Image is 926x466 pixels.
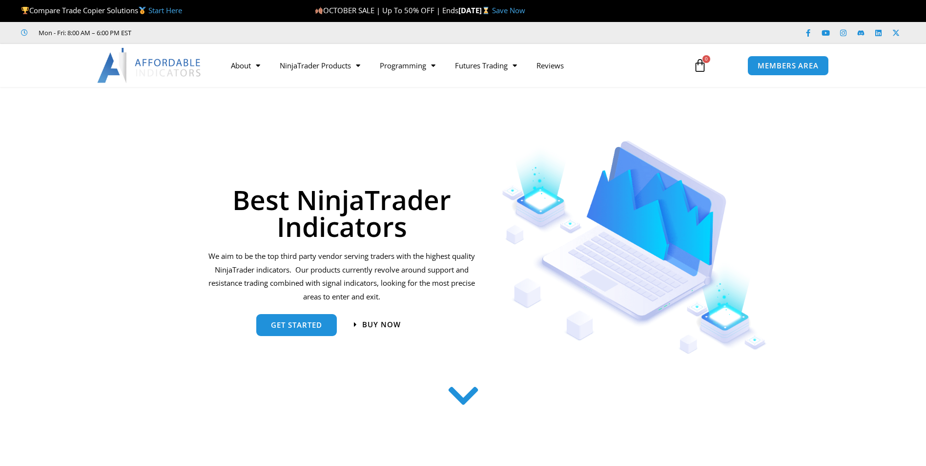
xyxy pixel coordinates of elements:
[354,321,401,328] a: Buy now
[315,5,458,15] span: OCTOBER SALE | Up To 50% OFF | Ends
[370,54,445,77] a: Programming
[148,5,182,15] a: Start Here
[21,7,29,14] img: 🏆
[445,54,527,77] a: Futures Trading
[145,28,291,38] iframe: Customer reviews powered by Trustpilot
[221,54,270,77] a: About
[221,54,682,77] nav: Menu
[21,5,182,15] span: Compare Trade Copier Solutions
[97,48,202,83] img: LogoAI | Affordable Indicators – NinjaTrader
[702,55,710,63] span: 0
[482,7,490,14] img: ⌛
[747,56,829,76] a: MEMBERS AREA
[256,314,337,336] a: get started
[139,7,146,14] img: 🥇
[270,54,370,77] a: NinjaTrader Products
[502,141,767,354] img: Indicators 1 | Affordable Indicators – NinjaTrader
[458,5,492,15] strong: [DATE]
[758,62,819,69] span: MEMBERS AREA
[207,250,477,304] p: We aim to be the top third party vendor serving traders with the highest quality NinjaTrader indi...
[679,51,721,80] a: 0
[315,7,323,14] img: 🍂
[362,321,401,328] span: Buy now
[527,54,574,77] a: Reviews
[492,5,525,15] a: Save Now
[271,321,322,329] span: get started
[207,186,477,240] h1: Best NinjaTrader Indicators
[36,27,131,39] span: Mon - Fri: 8:00 AM – 6:00 PM EST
